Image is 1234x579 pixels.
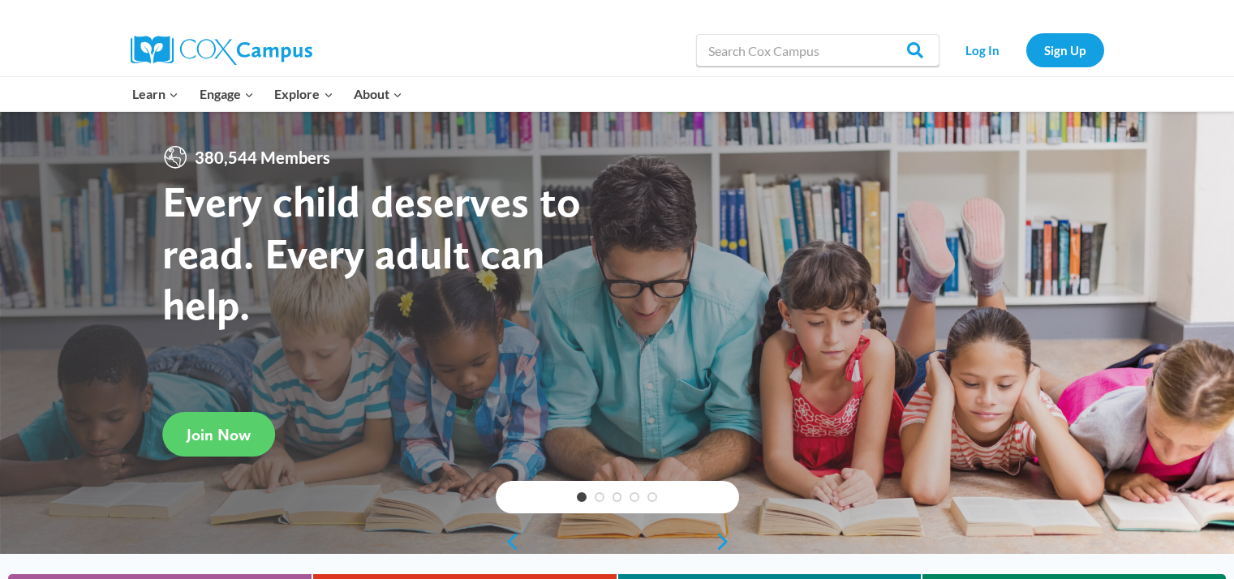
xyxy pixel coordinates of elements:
a: 4 [630,492,639,502]
a: next [715,532,739,551]
span: Explore [274,84,333,105]
a: previous [496,532,520,551]
a: 5 [647,492,657,502]
span: 380,544 Members [188,144,337,170]
strong: Every child deserves to read. Every adult can help. [162,175,581,330]
span: Learn [132,84,178,105]
nav: Secondary Navigation [948,33,1104,66]
a: Join Now [162,412,275,457]
input: Search Cox Campus [696,34,939,66]
img: Cox Campus [131,36,312,65]
a: Sign Up [1026,33,1104,66]
a: 3 [613,492,622,502]
span: About [354,84,402,105]
a: 2 [595,492,604,502]
span: Join Now [187,425,251,444]
span: Engage [200,84,254,105]
nav: Primary Navigation [123,77,413,111]
div: content slider buttons [496,525,739,558]
a: 1 [577,492,587,502]
a: Log In [948,33,1018,66]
